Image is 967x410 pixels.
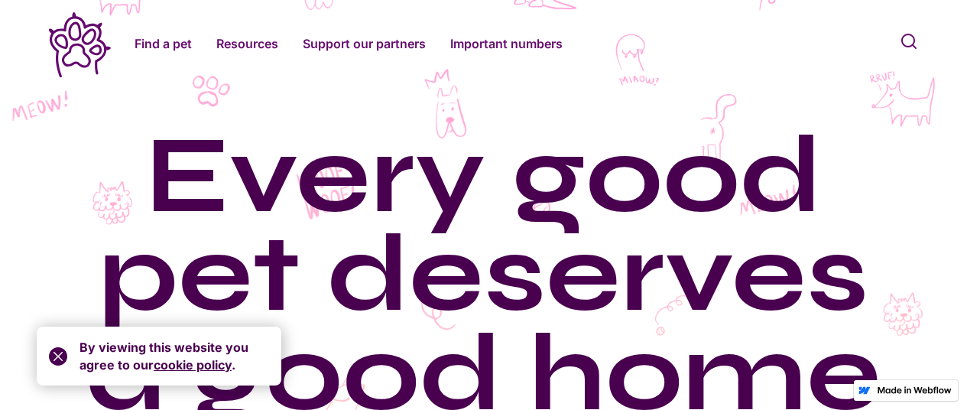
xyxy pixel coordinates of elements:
[80,339,269,373] div: By viewing this website you agree to our .
[303,34,426,53] a: Support our partners
[450,34,563,53] a: Important numbers
[135,34,192,53] a: Find a pet
[877,386,952,394] img: Made in Webflow
[216,34,278,53] a: Resources
[154,357,232,373] a: cookie policy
